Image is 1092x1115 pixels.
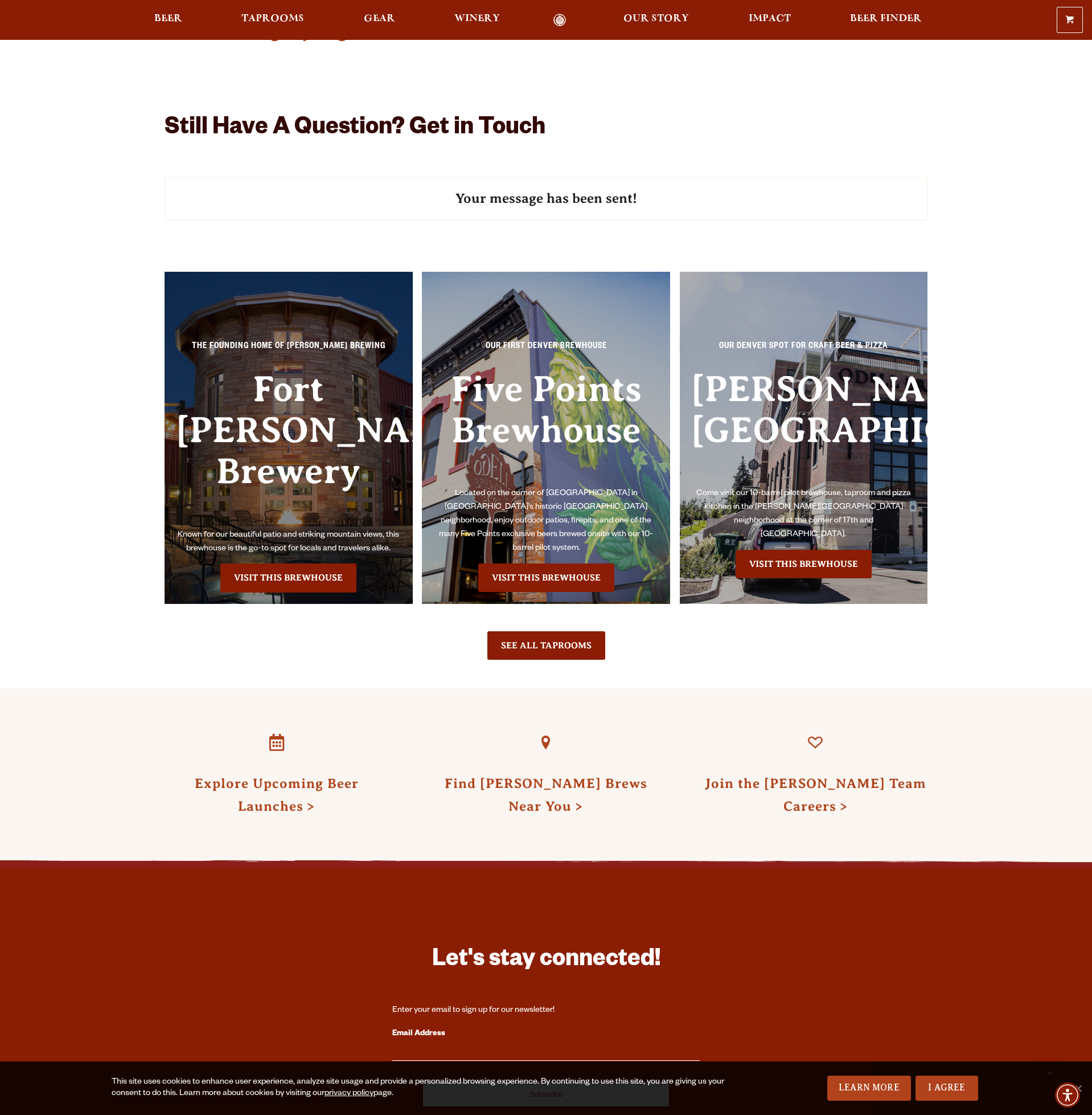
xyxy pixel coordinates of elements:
[850,14,922,23] span: Beer Finder
[165,177,927,220] h3: Your message has been sent!
[741,14,798,27] a: Impact
[392,1027,700,1042] label: Email Address
[623,14,689,23] span: Our Story
[251,717,303,769] a: Explore Upcoming Beer Launches
[433,369,659,488] h3: Five Points Brewhouse
[736,550,872,578] a: Visit the Sloan’s Lake Brewhouse
[454,14,500,23] span: Winery
[220,563,356,592] a: Visit the Fort Collin's Brewery & Taproom
[749,14,791,23] span: Impact
[241,14,304,23] span: Taprooms
[433,340,659,361] p: Our First Denver Brewhouse
[789,717,841,769] a: Join the Odell Team Careers
[112,1077,733,1100] div: This site uses cookies to enhance user experience, analyze site usage and provide a personalized ...
[234,14,311,27] a: Taprooms
[827,1076,911,1101] a: Learn More
[1055,1083,1080,1108] div: Accessibility Menu
[691,369,917,488] h3: [PERSON_NAME][GEOGRAPHIC_DATA]
[691,340,917,361] p: Our Denver spot for craft beer & pizza
[916,1076,978,1101] a: I Agree
[520,717,572,769] a: Find Odell Brews Near You
[691,487,917,542] p: Come visit our 10-barrel pilot brewhouse, taproom and pizza kitchen in the [PERSON_NAME][GEOGRAPH...
[176,340,401,361] p: The Founding Home of [PERSON_NAME] Brewing
[433,487,659,556] p: Located on the corner of [GEOGRAPHIC_DATA] in [GEOGRAPHIC_DATA]’s historic [GEOGRAPHIC_DATA] neig...
[325,1089,373,1098] a: privacy policy
[447,14,507,27] a: Winery
[843,14,929,27] a: Beer Finder
[445,776,647,814] a: Find [PERSON_NAME] Brews Near You
[176,529,401,556] p: Known for our beautiful patio and striking mountain views, this brewhouse is the go-to spot for l...
[154,14,182,23] span: Beer
[165,116,927,143] h2: Still Have A Question? Get in Touch
[487,631,605,660] a: See All Taprooms
[392,945,700,978] h3: Let's stay connected!
[1035,1058,1064,1087] a: Scroll to top
[705,776,926,814] a: Join the [PERSON_NAME] Team Careers
[356,14,403,27] a: Gear
[176,369,401,529] h3: Fort [PERSON_NAME] Brewery
[147,14,190,27] a: Beer
[616,14,696,27] a: Our Story
[392,1005,700,1016] div: Enter your email to sign up for our newsletter!
[538,14,581,27] a: Odell Home
[478,563,614,592] a: Visit the Five Points Brewhouse
[195,776,359,814] a: Explore Upcoming Beer Launches
[364,14,395,23] span: Gear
